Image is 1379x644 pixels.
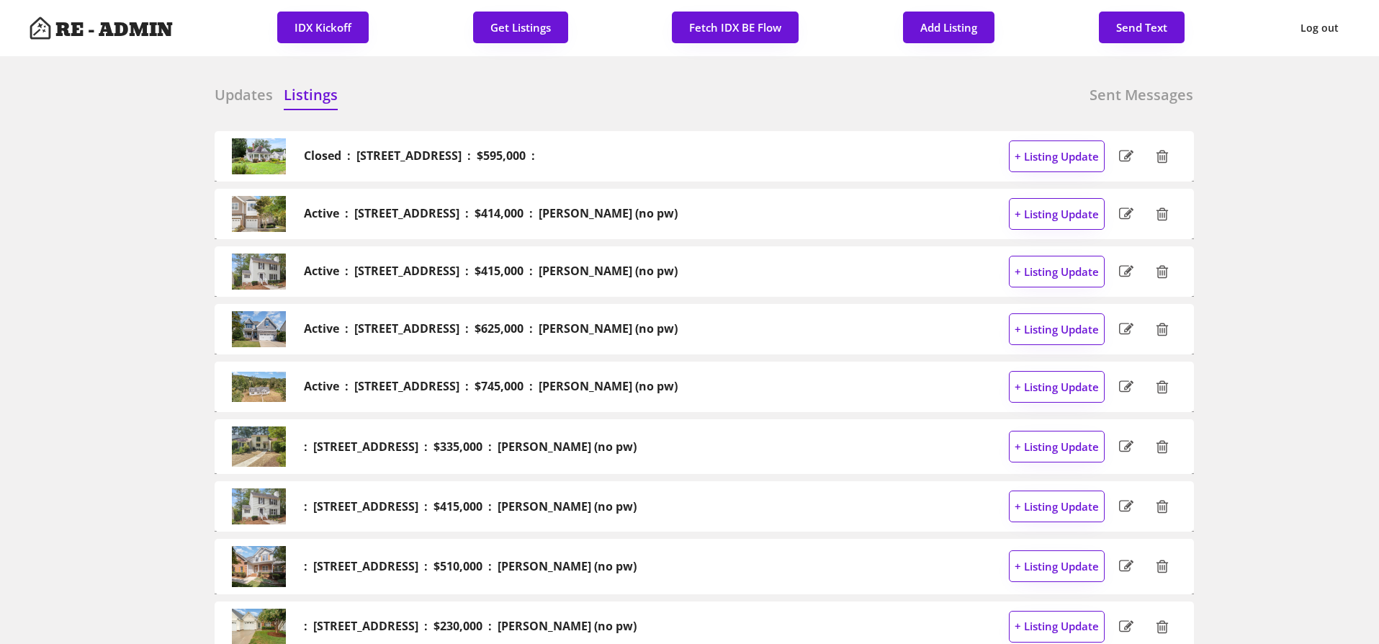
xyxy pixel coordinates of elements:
[277,12,369,43] button: IDX Kickoff
[903,12,994,43] button: Add Listing
[1009,140,1105,172] button: + Listing Update
[304,322,678,336] h2: Active : [STREET_ADDRESS] : $625,000 : [PERSON_NAME] (no pw)
[1009,611,1105,643] button: + Listing Update
[232,369,286,405] img: 20250918140607656356000000-o.jpg
[1009,491,1105,522] button: + Listing Update
[232,546,286,586] img: 1ed201c30d192d229304325c7f4b640e-cc_ft_1536.webp
[1099,12,1185,43] button: Send Text
[1009,256,1105,287] button: + Listing Update
[304,149,535,163] h2: Closed : [STREET_ADDRESS] : $595,000 :
[232,138,286,174] img: 20250807021851999916000000-o.jpg
[232,254,286,290] img: 20250917173550054363000000-o.jpg
[284,85,338,105] h6: Listings
[473,12,568,43] button: Get Listings
[672,12,799,43] button: Fetch IDX BE Flow
[232,488,286,524] img: cd8816fb9bce6a616a60098beaada483-cc_ft_1536.webp
[304,207,678,220] h2: Active : [STREET_ADDRESS] : $414,000 : [PERSON_NAME] (no pw)
[232,196,286,232] img: 20250924150533702928000000-o.jpg
[1009,550,1105,582] button: + Listing Update
[232,311,286,347] img: 20250924143846169467000000-o.jpg
[1009,198,1105,230] button: + Listing Update
[232,426,286,467] img: 3011f94e376a24a06e2297a75da61463-cc_ft_1536.webp
[1090,85,1193,105] h6: Sent Messages
[304,560,637,573] h2: : [STREET_ADDRESS] : $510,000 : [PERSON_NAME] (no pw)
[1009,431,1105,462] button: + Listing Update
[55,21,173,40] h4: RE - ADMIN
[1009,371,1105,403] button: + Listing Update
[1009,313,1105,345] button: + Listing Update
[304,500,637,514] h2: : [STREET_ADDRESS] : $415,000 : [PERSON_NAME] (no pw)
[304,440,637,454] h2: : [STREET_ADDRESS] : $335,000 : [PERSON_NAME] (no pw)
[304,380,678,393] h2: Active : [STREET_ADDRESS] : $745,000 : [PERSON_NAME] (no pw)
[29,17,52,40] img: Artboard%201%20copy%203.svg
[1289,12,1350,45] button: Log out
[304,264,678,278] h2: Active : [STREET_ADDRESS] : $415,000 : [PERSON_NAME] (no pw)
[304,620,637,633] h2: : [STREET_ADDRESS] : $230,000 : [PERSON_NAME] (no pw)
[215,85,273,105] h6: Updates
